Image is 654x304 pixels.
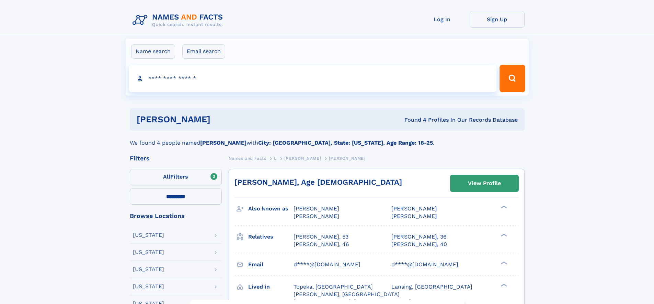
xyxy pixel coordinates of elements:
[391,283,472,290] span: Lansing, [GEOGRAPHIC_DATA]
[248,281,294,293] h3: Lived in
[163,173,170,180] span: All
[294,233,348,241] a: [PERSON_NAME], 53
[391,213,437,219] span: [PERSON_NAME]
[499,260,507,265] div: ❯
[200,139,246,146] b: [PERSON_NAME]
[130,11,229,29] img: Logo Names and Facts
[468,175,501,191] div: View Profile
[294,283,373,290] span: Topeka, [GEOGRAPHIC_DATA]
[294,213,339,219] span: [PERSON_NAME]
[229,154,266,162] a: Names and Facts
[499,205,507,209] div: ❯
[131,44,175,59] label: Name search
[274,156,277,161] span: L
[234,178,402,186] a: [PERSON_NAME], Age [DEMOGRAPHIC_DATA]
[284,156,321,161] span: [PERSON_NAME]
[133,284,164,289] div: [US_STATE]
[129,65,497,92] input: search input
[329,156,366,161] span: [PERSON_NAME]
[133,267,164,272] div: [US_STATE]
[182,44,225,59] label: Email search
[500,65,525,92] button: Search Button
[284,154,321,162] a: [PERSON_NAME]
[391,205,437,212] span: [PERSON_NAME]
[133,250,164,255] div: [US_STATE]
[130,213,222,219] div: Browse Locations
[415,11,470,28] a: Log In
[391,241,447,248] a: [PERSON_NAME], 40
[258,139,433,146] b: City: [GEOGRAPHIC_DATA], State: [US_STATE], Age Range: 18-25
[130,155,222,161] div: Filters
[274,154,277,162] a: L
[470,11,525,28] a: Sign Up
[391,233,447,241] a: [PERSON_NAME], 36
[130,169,222,185] label: Filters
[133,232,164,238] div: [US_STATE]
[130,131,525,147] div: We found 4 people named with .
[499,233,507,237] div: ❯
[248,203,294,215] h3: Also known as
[450,175,518,192] a: View Profile
[294,291,400,297] span: [PERSON_NAME], [GEOGRAPHIC_DATA]
[307,116,518,124] div: Found 4 Profiles In Our Records Database
[294,241,349,248] a: [PERSON_NAME], 46
[294,205,339,212] span: [PERSON_NAME]
[499,283,507,287] div: ❯
[137,115,308,124] h1: [PERSON_NAME]
[248,231,294,243] h3: Relatives
[248,259,294,270] h3: Email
